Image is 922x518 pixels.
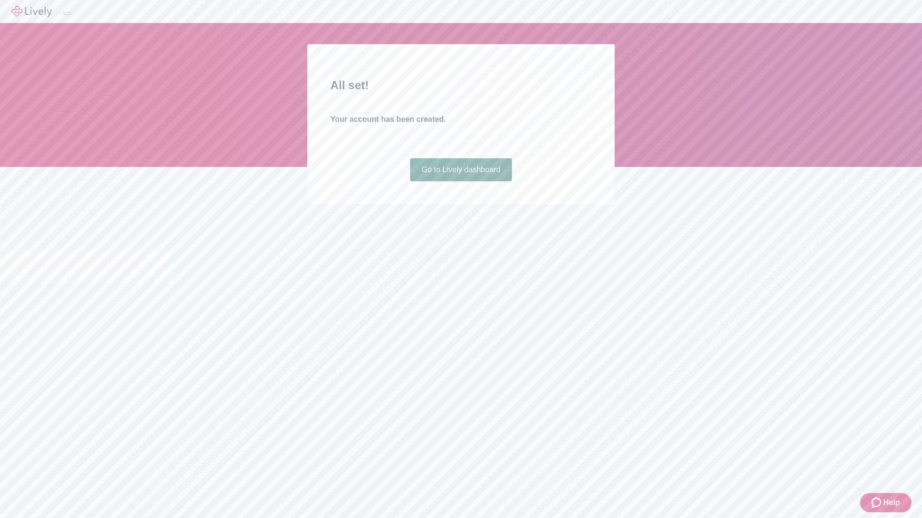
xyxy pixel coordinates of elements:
[330,77,592,94] h2: All set!
[12,6,52,17] img: Lively
[410,158,512,181] a: Go to Lively dashboard
[883,497,900,508] span: Help
[872,497,883,508] svg: Zendesk support icon
[860,493,911,512] button: Zendesk support iconHelp
[63,12,71,15] button: Log out
[330,114,592,125] h4: Your account has been created.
